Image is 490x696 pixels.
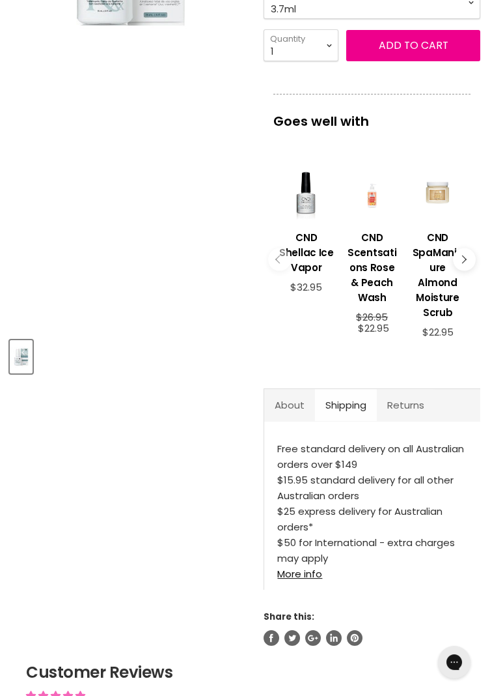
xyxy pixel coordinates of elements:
[344,220,400,312] a: View product:CND Scentsations Rose & Peach Wash
[379,38,448,53] span: Add to cart
[422,325,454,339] span: $22.95
[279,220,334,282] a: View product:CND Shellac Ice Vapor
[356,310,388,324] span: $26.95
[8,336,254,373] div: Product thumbnails
[344,230,400,305] h3: CND Scentsations Rose & Peach Wash
[264,29,338,61] select: Quantity
[410,220,465,326] a: View product:CND SpaManicure Almond Moisture Scrub
[277,567,322,581] a: More info
[315,389,377,421] a: Shipping
[264,611,480,645] aside: Share this:
[279,230,334,275] h3: CND Shellac Ice Vapor
[10,340,33,373] button: CND Rescue RXx
[377,389,435,421] a: Returns
[264,611,314,623] span: Share this:
[358,321,389,335] span: $22.95
[11,341,31,372] img: CND Rescue RXx
[277,441,467,583] p: Free standard delivery on all Australian orders over $149 $15.95 standard delivery for all other ...
[431,641,477,683] iframe: Gorgias live chat messenger
[346,30,480,61] button: Add to cart
[290,280,322,294] span: $32.95
[264,389,315,421] a: About
[273,94,470,136] p: Goes well with
[410,230,465,320] h3: CND SpaManicure Almond Moisture Scrub
[26,661,464,684] h2: Customer Reviews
